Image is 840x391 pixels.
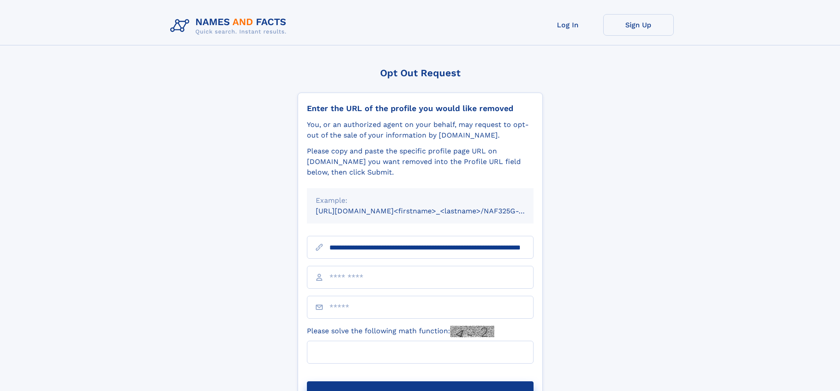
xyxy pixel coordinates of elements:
[307,119,534,141] div: You, or an authorized agent on your behalf, may request to opt-out of the sale of your informatio...
[307,104,534,113] div: Enter the URL of the profile you would like removed
[298,67,543,78] div: Opt Out Request
[307,146,534,178] div: Please copy and paste the specific profile page URL on [DOMAIN_NAME] you want removed into the Pr...
[167,14,294,38] img: Logo Names and Facts
[533,14,603,36] a: Log In
[603,14,674,36] a: Sign Up
[316,195,525,206] div: Example:
[316,207,550,215] small: [URL][DOMAIN_NAME]<firstname>_<lastname>/NAF325G-xxxxxxxx
[307,326,494,337] label: Please solve the following math function:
